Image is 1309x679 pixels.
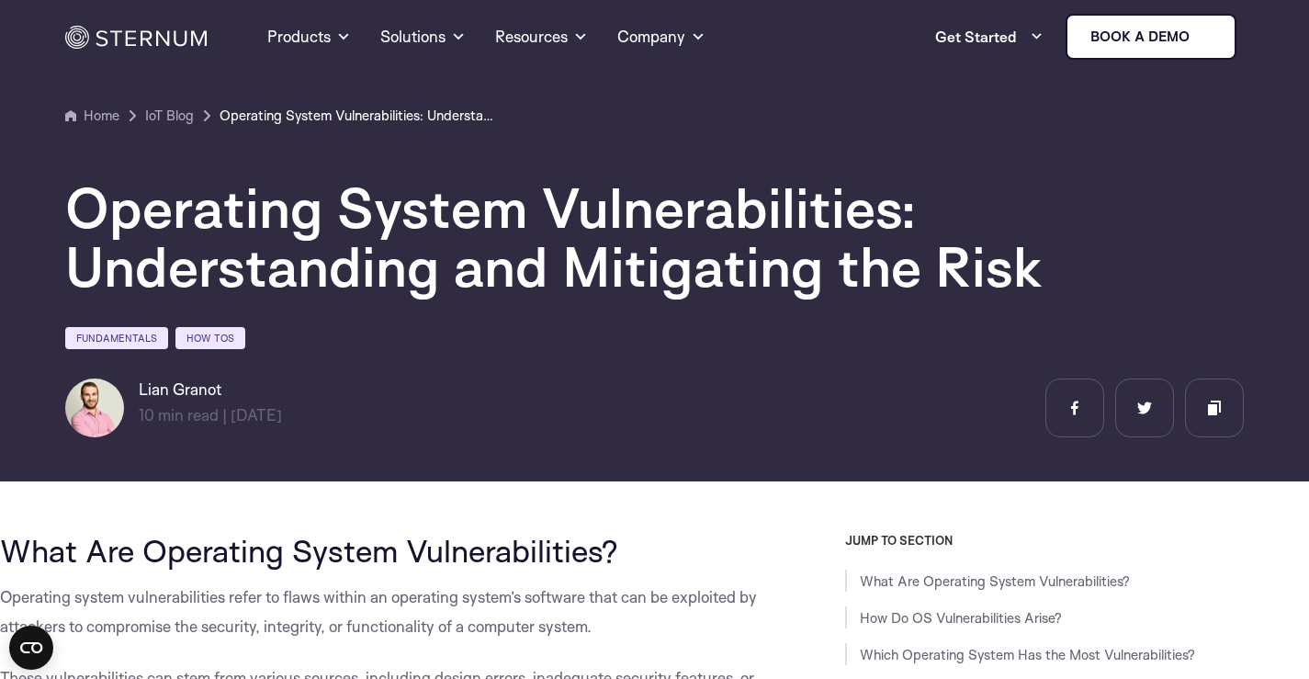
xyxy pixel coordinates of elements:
[9,626,53,670] button: Open CMP widget
[65,105,119,127] a: Home
[65,327,168,349] a: Fundamentals
[220,105,495,127] a: Operating System Vulnerabilities: Understanding and Mitigating the Risk
[860,609,1062,627] a: How Do OS Vulnerabilities Arise?
[267,4,351,70] a: Products
[617,4,705,70] a: Company
[145,105,194,127] a: IoT Blog
[139,405,154,424] span: 10
[231,405,282,424] span: [DATE]
[175,327,245,349] a: How Tos
[1197,29,1212,44] img: sternum iot
[860,646,1195,663] a: Which Operating System Has the Most Vulnerabilities?
[845,533,1309,548] h3: JUMP TO SECTION
[380,4,466,70] a: Solutions
[935,18,1044,55] a: Get Started
[1066,14,1236,60] a: Book a demo
[139,379,282,401] h6: Lian Granot
[65,178,1168,296] h1: Operating System Vulnerabilities: Understanding and Mitigating the Risk
[860,572,1130,590] a: What Are Operating System Vulnerabilities?
[495,4,588,70] a: Resources
[139,405,227,424] span: min read |
[65,379,124,437] img: Lian Granot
